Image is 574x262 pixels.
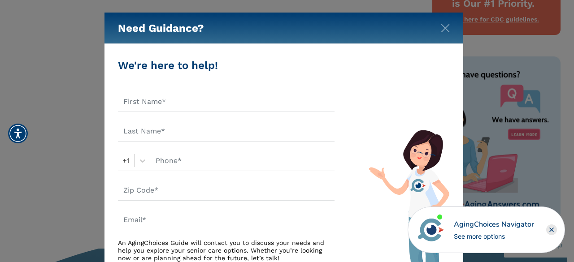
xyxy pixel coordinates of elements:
[454,219,534,230] div: AgingChoices Navigator
[118,210,335,230] input: Email*
[454,232,534,241] div: See more options
[118,57,335,73] div: We're here to help!
[118,13,204,44] h5: Need Guidance?
[441,24,450,33] img: modal-close.svg
[118,121,335,142] input: Last Name*
[118,180,335,201] input: Zip Code*
[8,124,28,143] div: Accessibility Menu
[416,215,446,245] img: avatar
[441,22,450,31] button: Close
[118,91,335,112] input: First Name*
[150,150,335,171] input: Phone*
[546,224,557,235] div: Close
